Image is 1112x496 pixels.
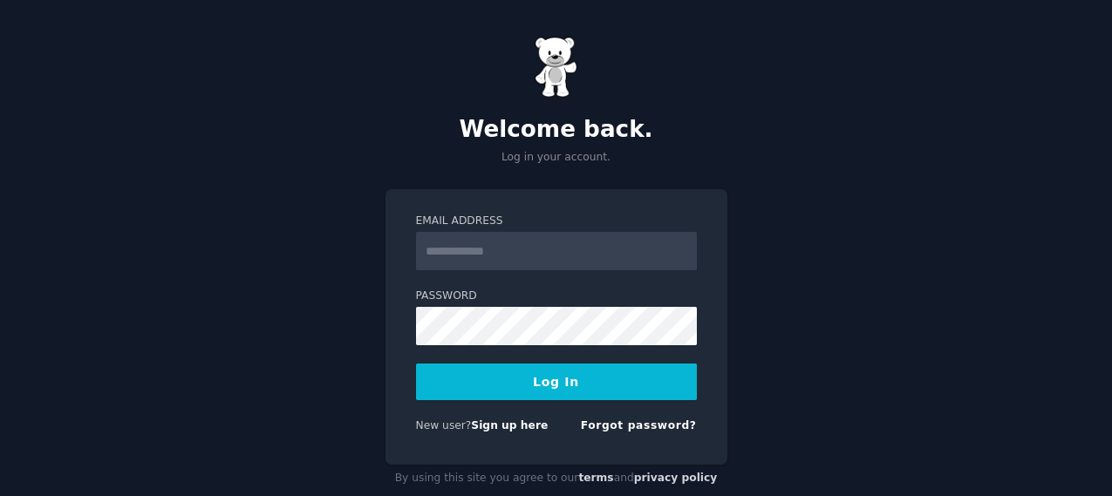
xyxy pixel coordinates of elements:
p: Log in your account. [385,150,727,166]
a: Forgot password? [581,419,697,431]
a: privacy policy [634,472,718,484]
h2: Welcome back. [385,116,727,144]
a: terms [578,472,613,484]
label: Email Address [416,214,697,229]
label: Password [416,289,697,304]
div: By using this site you agree to our and [385,465,727,493]
img: Gummy Bear [535,37,578,98]
a: Sign up here [471,419,548,431]
button: Log In [416,364,697,400]
span: New user? [416,419,472,431]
